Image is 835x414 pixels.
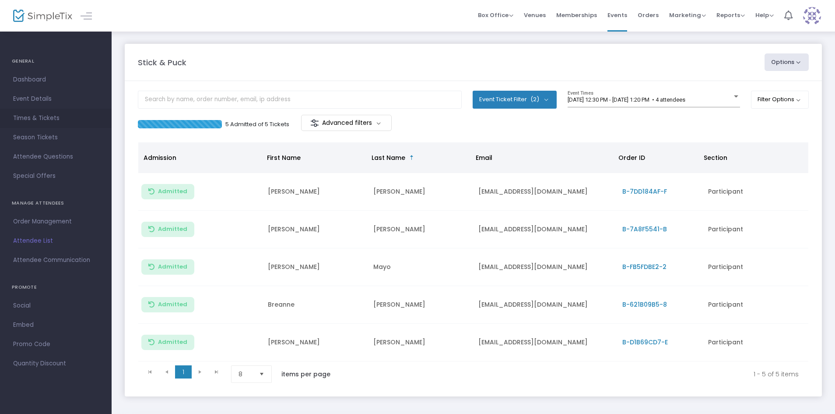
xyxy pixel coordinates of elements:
td: [PERSON_NAME] [263,248,368,286]
td: [EMAIL_ADDRESS][DOMAIN_NAME] [473,211,617,248]
button: Options [765,53,809,71]
span: B-D1B69CD7-E [622,338,668,347]
span: B-FB5FDBE2-2 [622,262,667,271]
span: Special Offers [13,170,98,182]
span: Email [476,153,492,162]
span: Venues [524,4,546,26]
span: Order Management [13,216,98,227]
td: Participant [703,324,808,361]
span: Sortable [408,154,415,161]
button: Select [256,366,268,382]
td: Participant [703,211,808,248]
span: First Name [267,153,301,162]
button: Filter Options [751,91,809,108]
span: B-7DD184AF-F [622,187,667,196]
td: [PERSON_NAME] [368,211,474,248]
td: [EMAIL_ADDRESS][DOMAIN_NAME] [473,324,617,361]
span: Season Tickets [13,132,98,143]
td: [PERSON_NAME] [368,324,474,361]
span: B-7A8F5541-B [622,225,667,234]
m-panel-title: Stick & Puck [138,57,186,68]
span: Page 1 [175,365,192,379]
span: Box Office [478,11,513,19]
span: Social [13,300,98,311]
span: Help [755,11,774,19]
span: Admission [144,153,176,162]
label: items per page [281,370,330,379]
span: Admitted [158,339,187,346]
td: [EMAIL_ADDRESS][DOMAIN_NAME] [473,173,617,211]
span: [DATE] 12:30 PM - [DATE] 1:20 PM • 4 attendees [568,96,685,103]
h4: GENERAL [12,53,100,70]
span: Section [704,153,727,162]
td: [EMAIL_ADDRESS][DOMAIN_NAME] [473,286,617,324]
span: Events [607,4,627,26]
span: Admitted [158,226,187,233]
td: [PERSON_NAME] [368,173,474,211]
h4: MANAGE ATTENDEES [12,195,100,212]
span: Quantity Discount [13,358,98,369]
span: Admitted [158,188,187,195]
td: [PERSON_NAME] [368,286,474,324]
button: Event Ticket Filter(2) [473,91,557,108]
td: Participant [703,173,808,211]
td: [EMAIL_ADDRESS][DOMAIN_NAME] [473,248,617,286]
span: Promo Code [13,339,98,350]
div: Data table [138,142,808,361]
button: Admitted [141,297,194,312]
span: Embed [13,319,98,331]
span: 8 [239,370,252,379]
span: Event Details [13,93,98,105]
h4: PROMOTE [12,279,100,296]
button: Admitted [141,259,194,275]
td: [PERSON_NAME] [263,211,368,248]
img: filter [310,119,319,127]
td: Participant [703,286,808,324]
span: Orders [638,4,659,26]
span: Attendee List [13,235,98,247]
kendo-pager-info: 1 - 5 of 5 items [349,365,799,383]
button: Admitted [141,184,194,199]
span: Order ID [618,153,645,162]
td: Mayo [368,248,474,286]
span: Admitted [158,263,187,270]
span: Dashboard [13,74,98,85]
span: Attendee Communication [13,255,98,266]
span: Last Name [372,153,405,162]
td: [PERSON_NAME] [263,324,368,361]
td: Breanne [263,286,368,324]
span: (2) [530,96,539,103]
span: Marketing [669,11,706,19]
span: B-621B09B5-8 [622,300,667,309]
m-button: Advanced filters [301,115,392,131]
button: Admitted [141,335,194,350]
button: Admitted [141,222,194,237]
span: Reports [716,11,745,19]
span: Memberships [556,4,597,26]
span: Times & Tickets [13,113,98,124]
span: Attendee Questions [13,151,98,163]
p: 5 Admitted of 5 Tickets [225,120,289,129]
span: Admitted [158,301,187,308]
td: [PERSON_NAME] [263,173,368,211]
td: Participant [703,248,808,286]
input: Search by name, order number, email, ip address [138,91,462,109]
